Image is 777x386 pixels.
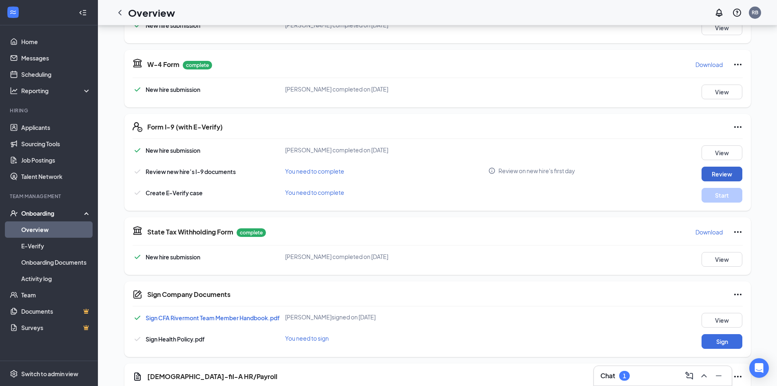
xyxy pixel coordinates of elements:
[10,193,89,200] div: Team Management
[702,145,742,160] button: View
[133,145,142,155] svg: Checkmark
[21,209,84,217] div: Onboarding
[712,369,725,382] button: Minimize
[133,334,142,344] svg: Checkmark
[714,371,724,381] svg: Minimize
[600,371,615,380] h3: Chat
[21,270,91,287] a: Activity log
[21,119,91,136] a: Applicants
[133,252,142,262] svg: Checkmark
[488,167,496,174] svg: Info
[21,168,91,185] a: Talent Network
[702,252,742,267] button: View
[732,8,742,18] svg: QuestionInfo
[702,167,742,181] button: Review
[10,209,18,217] svg: UserCheck
[285,334,489,342] div: You need to sign
[699,371,709,381] svg: ChevronUp
[237,228,266,237] p: complete
[133,85,142,94] svg: Checkmark
[10,107,89,114] div: Hiring
[21,33,91,50] a: Home
[702,20,742,35] button: View
[147,123,223,132] h5: Form I-9 (with E-Verify)
[285,253,388,260] span: [PERSON_NAME] completed on [DATE]
[133,20,142,30] svg: Checkmark
[733,60,743,69] svg: Ellipses
[133,122,142,132] svg: FormI9EVerifyIcon
[133,290,142,299] svg: CompanyDocumentIcon
[133,313,142,323] svg: Checkmark
[733,290,743,299] svg: Ellipses
[21,238,91,254] a: E-Verify
[133,372,142,382] svg: Document
[79,9,87,17] svg: Collapse
[133,167,142,176] svg: Checkmark
[147,60,179,69] h5: W-4 Form
[702,188,742,203] button: Start
[133,188,142,198] svg: Checkmark
[733,227,743,237] svg: Ellipses
[702,313,742,328] button: View
[21,50,91,66] a: Messages
[21,136,91,152] a: Sourcing Tools
[183,61,212,69] p: complete
[21,87,91,95] div: Reporting
[697,369,711,382] button: ChevronUp
[147,290,230,299] h5: Sign Company Documents
[146,335,205,343] span: Sign Health Policy.pdf
[623,373,626,379] div: 1
[714,8,724,18] svg: Notifications
[146,147,200,154] span: New hire submission
[752,9,758,16] div: RB
[285,146,388,154] span: [PERSON_NAME] completed on [DATE]
[146,168,236,175] span: Review new hire’s I-9 documents
[147,372,277,381] h5: [DEMOGRAPHIC_DATA]-fil-A HR/Payroll
[21,152,91,168] a: Job Postings
[695,58,723,71] button: Download
[285,189,344,196] span: You need to complete
[21,254,91,270] a: Onboarding Documents
[146,253,200,261] span: New hire submission
[10,87,18,95] svg: Analysis
[21,66,91,83] a: Scheduling
[733,122,743,132] svg: Ellipses
[285,167,344,175] span: You need to complete
[749,358,769,378] div: Open Intercom Messenger
[702,334,742,349] button: Sign
[684,371,694,381] svg: ComposeMessage
[128,6,175,20] h1: Overview
[147,228,233,237] h5: State Tax Withholding Form
[683,369,696,382] button: ComposeMessage
[285,85,388,93] span: [PERSON_NAME] completed on [DATE]
[146,22,200,29] span: New hire submission
[21,287,91,303] a: Team
[21,221,91,238] a: Overview
[146,314,280,321] a: Sign CFA Rivermont Team Member Handbook.pdf
[695,225,723,239] button: Download
[285,313,489,321] div: [PERSON_NAME] signed on [DATE]
[133,58,142,68] svg: TaxGovernmentIcon
[21,303,91,319] a: DocumentsCrown
[21,319,91,336] a: SurveysCrown
[115,8,125,18] svg: ChevronLeft
[498,167,575,175] span: Review on new hire's first day
[702,85,742,99] button: View
[9,8,17,16] svg: WorkstreamLogo
[695,228,723,236] p: Download
[146,86,200,93] span: New hire submission
[146,189,203,196] span: Create E-Verify case
[21,370,78,378] div: Switch to admin view
[133,225,142,235] svg: TaxGovernmentIcon
[733,372,743,382] svg: Ellipses
[695,60,723,69] p: Download
[10,370,18,378] svg: Settings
